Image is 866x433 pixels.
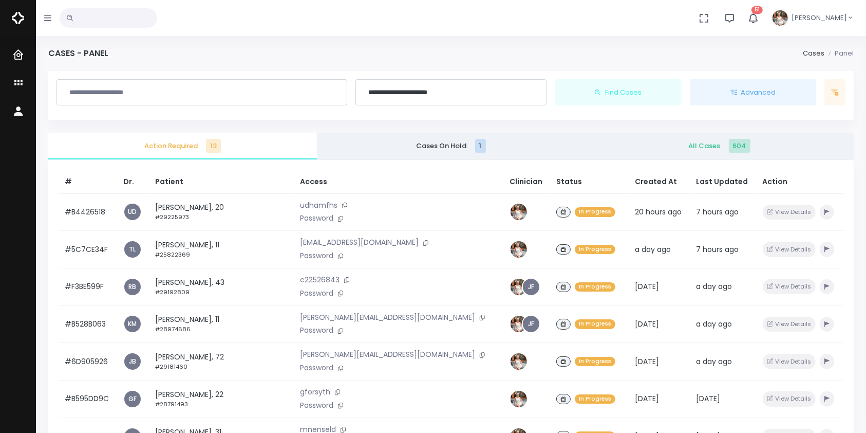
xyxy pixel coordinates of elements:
[124,241,141,258] a: TL
[12,7,24,29] img: Logo Horizontal
[155,325,191,333] small: #28974686
[635,393,659,404] span: [DATE]
[300,325,497,336] p: Password
[300,363,497,374] p: Password
[824,48,854,59] li: Panel
[294,170,503,194] th: Access
[696,244,739,255] span: 7 hours ago
[124,279,141,295] a: RB
[575,207,615,217] span: In Progress
[149,193,294,231] td: [PERSON_NAME], 20
[124,316,141,332] a: KM
[696,281,732,292] span: a day ago
[300,250,497,262] p: Password
[635,281,659,292] span: [DATE]
[59,231,117,268] td: #5C7CE34F
[155,363,187,371] small: #29181460
[300,200,497,211] p: udhamfhs
[575,282,615,292] span: In Progress
[59,170,117,194] th: #
[575,319,615,329] span: In Progress
[763,391,816,406] button: View Details
[763,279,816,294] button: View Details
[635,356,659,367] span: [DATE]
[325,141,577,151] span: Cases On Hold
[59,381,117,418] td: #B595DD9C
[575,357,615,367] span: In Progress
[690,170,757,194] th: Last Updated
[57,141,309,151] span: Action Required
[635,207,682,217] span: 20 hours ago
[155,250,190,259] small: #25822369
[593,141,845,151] span: All Cases
[124,391,141,407] a: GF
[300,275,497,286] p: c22526843
[792,13,847,23] span: [PERSON_NAME]
[696,356,732,367] span: a day ago
[635,244,671,255] span: a day ago
[149,305,294,343] td: [PERSON_NAME], 11
[300,237,497,248] p: [EMAIL_ADDRESS][DOMAIN_NAME]
[690,79,817,106] button: Advanced
[300,349,497,360] p: [PERSON_NAME][EMAIL_ADDRESS][DOMAIN_NAME]
[763,205,816,220] button: View Details
[149,268,294,305] td: [PERSON_NAME], 43
[696,207,739,217] span: 7 hours ago
[729,139,750,153] span: 604
[48,48,108,58] h4: Cases - Panel
[771,9,789,27] img: Header Avatar
[124,204,141,220] a: UD
[300,213,497,224] p: Password
[155,400,188,408] small: #28791493
[59,343,117,381] td: #6D905926
[550,170,629,194] th: Status
[149,343,294,381] td: [PERSON_NAME], 72
[206,139,221,153] span: 13
[763,317,816,332] button: View Details
[751,6,763,14] span: 51
[757,170,843,194] th: Action
[300,288,497,299] p: Password
[555,79,682,106] button: Find Cases
[117,170,149,194] th: Dr.
[696,393,720,404] span: [DATE]
[124,353,141,370] a: JB
[149,381,294,418] td: [PERSON_NAME], 22
[300,400,497,411] p: Password
[149,231,294,268] td: [PERSON_NAME], 11
[59,268,117,305] td: #F3BE599F
[59,193,117,231] td: #B4426518
[629,170,690,194] th: Created At
[300,312,497,323] p: [PERSON_NAME][EMAIL_ADDRESS][DOMAIN_NAME]
[575,245,615,255] span: In Progress
[149,170,294,194] th: Patient
[803,48,824,58] a: Cases
[475,139,486,153] span: 1
[523,279,539,295] a: JF
[155,288,190,296] small: #29192809
[763,242,816,257] button: View Details
[155,213,189,221] small: #29225973
[503,170,550,194] th: Clinician
[696,319,732,329] span: a day ago
[523,316,539,332] a: JF
[575,394,615,404] span: In Progress
[300,387,497,398] p: gforsyth
[763,354,816,369] button: View Details
[635,319,659,329] span: [DATE]
[59,305,117,343] td: #B528B063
